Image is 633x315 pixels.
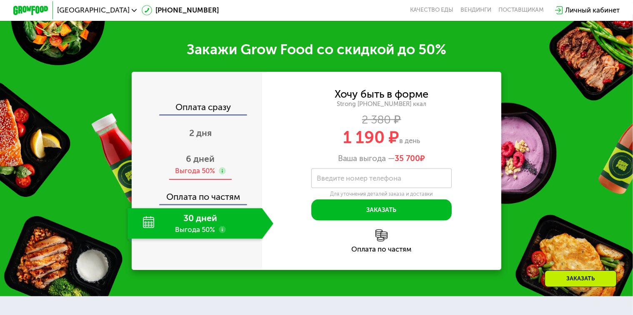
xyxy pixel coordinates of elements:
div: Выгода 50% [175,166,215,176]
button: Заказать [311,199,452,221]
div: Хочу быть в форме [335,89,429,99]
span: 6 дней [186,154,215,164]
img: l6xcnZfty9opOoJh.png [375,229,388,242]
div: Заказать [545,270,617,287]
a: Качество еды [410,7,453,14]
div: 2 380 ₽ [262,115,501,124]
span: 1 190 ₽ [343,127,400,147]
a: [PHONE_NUMBER] [142,5,219,15]
div: Для уточнения деталей заказа и доставки [311,191,452,197]
div: Личный кабинет [565,5,620,15]
span: в день [400,136,420,145]
div: поставщикам [498,7,544,14]
div: Оплата по частям [133,184,262,204]
div: Оплата сразу [133,103,262,114]
a: Вендинги [460,7,491,14]
span: [GEOGRAPHIC_DATA] [57,7,130,14]
div: Strong [PHONE_NUMBER] ккал [262,100,501,108]
div: Ваша выгода — [262,154,501,163]
div: Оплата по частям [262,246,501,253]
span: ₽ [395,154,425,163]
label: Введите номер телефона [317,176,402,181]
span: 35 700 [395,154,420,163]
span: 2 дня [189,128,212,138]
